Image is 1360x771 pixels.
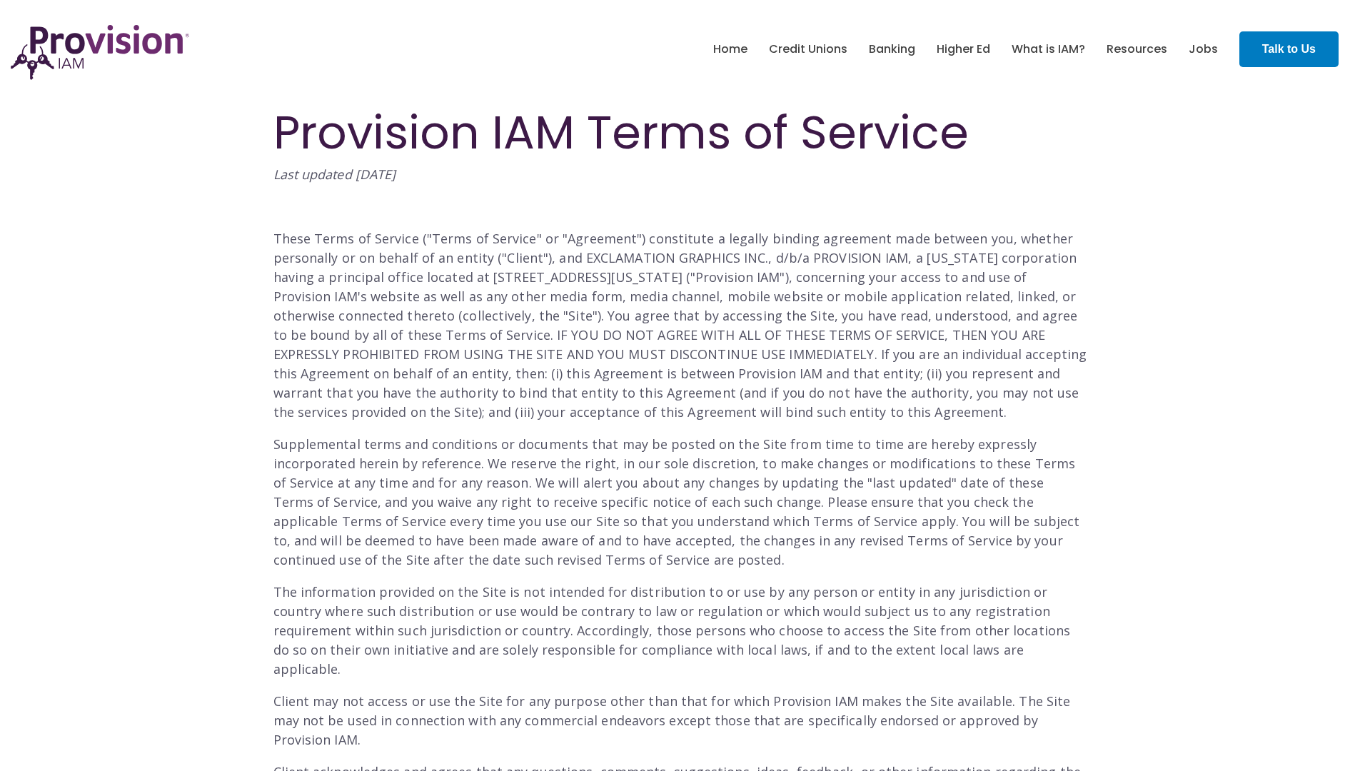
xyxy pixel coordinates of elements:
[702,26,1229,72] nav: menu
[1189,37,1218,61] a: Jobs
[869,37,915,61] a: Banking
[273,435,1087,570] p: Supplemental terms and conditions or documents that may be posted on the Site from time to time a...
[713,37,747,61] a: Home
[11,25,189,80] img: ProvisionIAM-Logo-Purple
[1012,37,1085,61] a: What is IAM?
[1262,43,1316,55] strong: Talk to Us
[1107,37,1167,61] a: Resources
[1239,31,1339,67] a: Talk to Us
[273,229,1087,422] p: These Terms of Service (" " or " ") constitute a legally binding agreement made between you, whet...
[695,268,780,286] span: Provision IAM
[432,230,537,247] span: Terms of Service
[273,166,396,183] em: Last updated [DATE]
[568,230,637,247] span: Agreement
[568,307,592,324] span: Site
[769,37,847,61] a: Credit Unions
[507,249,543,266] span: Client
[273,692,1087,750] p: Client may not access or use the Site for any purpose other than that for which Provision IAM mak...
[273,583,1087,679] p: The information provided on the Site is not intended for distribution to or use by any person or ...
[273,107,1087,158] h1: Provision IAM Terms of Service
[937,37,990,61] a: Higher Ed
